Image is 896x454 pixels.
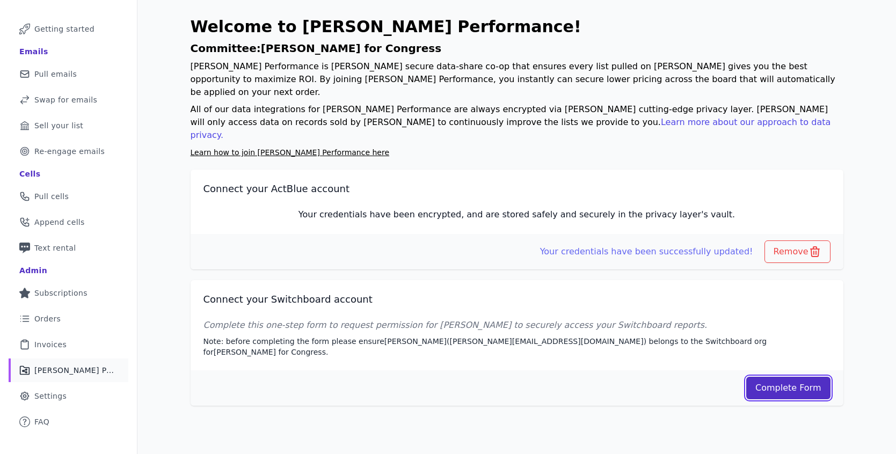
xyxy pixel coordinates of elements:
[9,358,128,382] a: [PERSON_NAME] Performance
[9,140,128,163] a: Re-engage emails
[9,210,128,234] a: Append cells
[9,307,128,331] a: Orders
[191,148,390,157] a: Learn how to join [PERSON_NAME] Performance here
[9,185,128,208] a: Pull cells
[34,288,88,298] span: Subscriptions
[19,265,47,276] div: Admin
[203,182,831,195] h2: Connect your ActBlue account
[34,69,77,79] span: Pull emails
[9,333,128,356] a: Invoices
[34,416,49,427] span: FAQ
[191,60,843,99] p: [PERSON_NAME] Performance is [PERSON_NAME] secure data-share co-op that ensures every list pulled...
[34,146,105,157] span: Re-engage emails
[203,319,831,332] p: Complete this one-step form to request permission for [PERSON_NAME] to securely access your Switc...
[9,17,128,41] a: Getting started
[203,208,831,221] p: Your credentials have been encrypted, and are stored safely and securely in the privacy layer's v...
[9,62,128,86] a: Pull emails
[34,339,67,350] span: Invoices
[34,313,61,324] span: Orders
[9,88,128,112] a: Swap for emails
[203,336,831,357] p: Note: before completing the form please ensure [PERSON_NAME] ( [PERSON_NAME][EMAIL_ADDRESS][DOMAI...
[34,191,69,202] span: Pull cells
[203,293,831,306] h2: Connect your Switchboard account
[9,281,128,305] a: Subscriptions
[34,391,67,401] span: Settings
[34,24,94,34] span: Getting started
[9,410,128,434] a: FAQ
[191,17,843,36] h1: Welcome to [PERSON_NAME] Performance!
[746,377,831,399] a: Complete Form
[540,246,753,257] span: Your credentials have been successfully updated!
[9,114,128,137] a: Sell your list
[191,103,843,142] p: All of our data integrations for [PERSON_NAME] Performance are always encrypted via [PERSON_NAME]...
[34,365,115,376] span: [PERSON_NAME] Performance
[9,236,128,260] a: Text rental
[9,384,128,408] a: Settings
[34,243,76,253] span: Text rental
[19,46,48,57] div: Emails
[191,41,843,56] h1: Committee: [PERSON_NAME] for Congress
[34,120,83,131] span: Sell your list
[34,94,97,105] span: Swap for emails
[34,217,85,228] span: Append cells
[19,169,40,179] div: Cells
[764,240,831,263] button: Remove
